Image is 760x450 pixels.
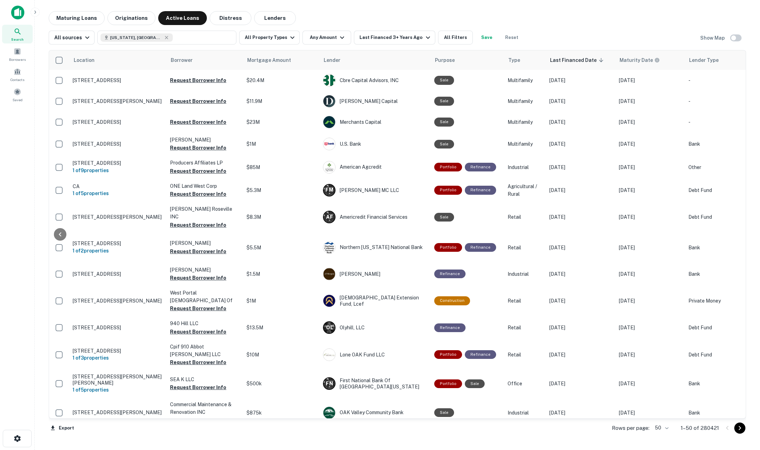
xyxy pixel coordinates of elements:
[619,351,681,359] p: [DATE]
[550,56,606,64] span: Last Financed Date
[323,161,335,173] img: picture
[73,298,163,304] p: [STREET_ADDRESS][PERSON_NAME]
[734,423,745,434] button: Go to next page
[73,348,163,354] p: [STREET_ADDRESS]
[619,97,681,105] p: [DATE]
[247,56,300,64] span: Mortgage Amount
[246,244,316,251] p: $5.5M
[508,183,542,198] p: Agricultural / Rural
[326,380,333,387] p: F N
[549,97,612,105] p: [DATE]
[73,240,163,247] p: [STREET_ADDRESS]
[323,268,427,280] div: [PERSON_NAME]
[320,50,431,70] th: Lender
[170,159,240,167] p: Producers Affiliates LP
[508,244,542,251] p: Retail
[49,423,76,433] button: Export
[170,97,226,105] button: Request Borrower Info
[73,160,163,166] p: [STREET_ADDRESS]
[170,401,240,416] p: Commercial Maintenance & Renovation INC
[476,31,498,45] button: Save your search to get updates of matches that match your search criteria.
[11,6,24,19] img: capitalize-icon.png
[508,163,542,171] p: Industrial
[167,50,243,70] th: Borrower
[549,118,612,126] p: [DATE]
[431,50,504,70] th: Purpose
[434,323,466,332] div: This loan purpose was for refinancing
[13,97,23,103] span: Saved
[323,407,427,419] div: OAK Valley Community Bank
[549,244,612,251] p: [DATE]
[619,118,681,126] p: [DATE]
[73,119,163,125] p: [STREET_ADDRESS]
[2,25,33,43] a: Search
[434,350,462,359] div: This is a portfolio loan with 3 properties
[688,77,744,84] p: -
[323,242,335,254] img: picture
[170,247,226,256] button: Request Borrower Info
[323,95,427,107] div: [PERSON_NAME] Capital
[73,56,104,64] span: Location
[689,56,719,64] span: Lender Type
[239,31,300,45] button: All Property Types
[688,297,744,305] p: Private Money
[246,409,316,417] p: $875k
[246,186,316,194] p: $5.3M
[615,50,685,70] th: Maturity dates displayed may be estimated. Please contact the lender for the most accurate maturi...
[619,380,681,387] p: [DATE]
[2,85,33,104] div: Saved
[434,296,470,305] div: This loan purpose was for construction
[323,138,335,150] img: picture
[323,268,335,280] img: picture
[170,383,226,392] button: Request Borrower Info
[549,409,612,417] p: [DATE]
[73,271,163,277] p: [STREET_ADDRESS]
[9,57,26,62] span: Borrowers
[612,424,649,432] p: Rows per page:
[107,11,155,25] button: Originations
[170,144,226,152] button: Request Borrower Info
[619,163,681,171] p: [DATE]
[10,77,24,82] span: Contacts
[700,34,726,42] h6: Show Map
[170,205,240,220] p: [PERSON_NAME] Roseville INC
[69,50,167,70] th: Location
[688,140,744,148] p: Bank
[170,182,240,190] p: ONE Land West Corp
[652,423,670,433] div: 50
[549,297,612,305] p: [DATE]
[110,34,162,41] span: [US_STATE], [GEOGRAPHIC_DATA]
[620,56,660,64] div: Maturity dates displayed may be estimated. Please contact the lender for the most accurate maturi...
[434,186,462,194] div: This is a portfolio loan with 5 properties
[620,56,653,64] h6: Maturity Date
[170,289,240,304] p: West Portal [DEMOGRAPHIC_DATA] Of
[49,11,105,25] button: Maturing Loans
[73,247,163,255] h6: 1 of 2 properties
[246,380,316,387] p: $500k
[681,424,719,432] p: 1–50 of 280421
[246,213,316,221] p: $8.3M
[549,270,612,278] p: [DATE]
[620,56,669,64] span: Maturity dates displayed may be estimated. Please contact the lender for the most accurate maturi...
[49,31,95,45] button: All sources
[434,243,462,252] div: This is a portfolio loan with 2 properties
[302,31,351,45] button: Any Amount
[688,270,744,278] p: Bank
[688,213,744,221] p: Debt Fund
[685,50,747,70] th: Lender Type
[73,98,163,104] p: [STREET_ADDRESS][PERSON_NAME]
[323,348,427,361] div: Lone OAK Fund LLC
[246,297,316,305] p: $1M
[434,140,454,148] div: Sale
[434,408,454,417] div: Sale
[619,270,681,278] p: [DATE]
[688,380,744,387] p: Bank
[549,163,612,171] p: [DATE]
[170,320,240,327] p: 940 Hill LLC
[2,45,33,64] div: Borrowers
[508,77,542,84] p: Multifamily
[170,358,226,367] button: Request Borrower Info
[434,270,466,278] div: This loan purpose was for refinancing
[619,213,681,221] p: [DATE]
[688,324,744,331] p: Debt Fund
